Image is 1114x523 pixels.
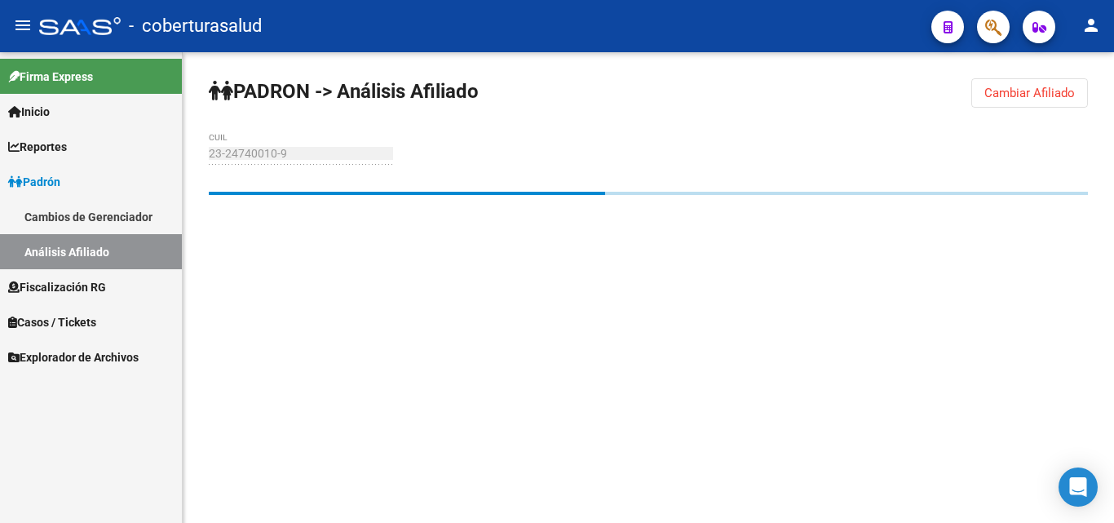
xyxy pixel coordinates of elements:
span: Reportes [8,138,67,156]
div: Open Intercom Messenger [1059,468,1098,507]
button: Cambiar Afiliado [971,78,1088,108]
span: Padrón [8,173,60,191]
mat-icon: person [1081,16,1101,35]
span: Casos / Tickets [8,313,96,331]
span: Firma Express [8,68,93,86]
span: Fiscalización RG [8,278,106,296]
span: Inicio [8,103,50,121]
strong: PADRON -> Análisis Afiliado [209,80,479,103]
span: - coberturasalud [129,8,262,44]
span: Cambiar Afiliado [984,86,1075,100]
mat-icon: menu [13,16,33,35]
span: Explorador de Archivos [8,348,139,366]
